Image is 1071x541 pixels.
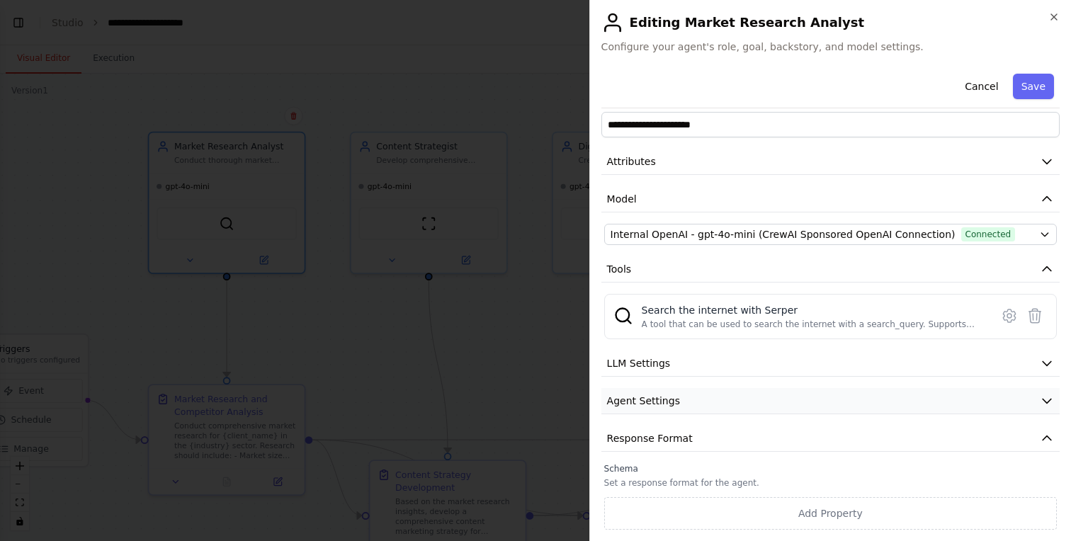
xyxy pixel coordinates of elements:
button: Internal OpenAI - gpt-4o-mini (CrewAI Sponsored OpenAI Connection)Connected [604,224,1057,245]
button: Agent Settings [601,388,1060,414]
button: LLM Settings [601,351,1060,377]
button: Configure tool [997,303,1022,329]
button: Cancel [956,74,1007,99]
button: Add Property [604,497,1057,530]
button: Attributes [601,149,1060,175]
span: Response Format [607,431,693,445]
span: Agent Settings [607,394,680,408]
button: Delete tool [1022,303,1048,329]
button: Response Format [601,426,1060,452]
div: Search the internet with Serper [642,303,982,317]
span: LLM Settings [607,356,671,370]
span: Configure your agent's role, goal, backstory, and model settings. [601,40,1060,54]
img: SerperDevTool [613,306,633,326]
button: Model [601,186,1060,212]
span: Tools [607,262,632,276]
span: Connected [961,227,1016,241]
span: Internal OpenAI - gpt-4o-mini (CrewAI Sponsored OpenAI Connection) [611,227,956,241]
span: Model [607,192,637,206]
button: Tools [601,256,1060,283]
h2: Editing Market Research Analyst [601,11,1060,34]
div: A tool that can be used to search the internet with a search_query. Supports different search typ... [642,319,982,330]
label: Schema [604,463,1057,474]
button: Save [1013,74,1054,99]
span: Attributes [607,154,656,169]
p: Set a response format for the agent. [604,477,1057,489]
